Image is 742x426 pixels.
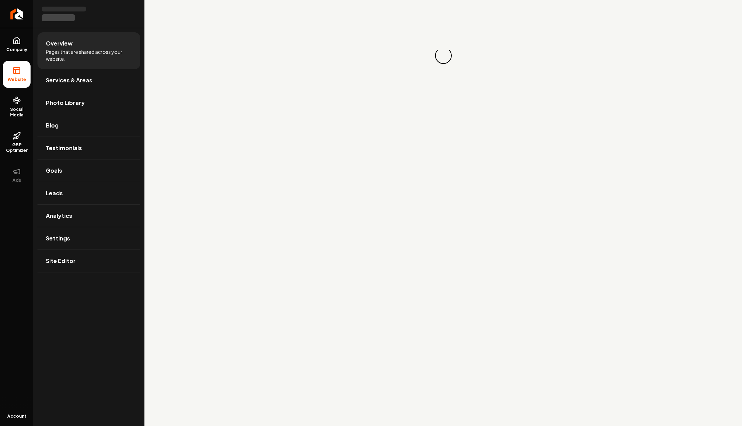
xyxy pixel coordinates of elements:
[46,257,76,265] span: Site Editor
[37,114,140,137] a: Blog
[5,77,29,82] span: Website
[37,227,140,249] a: Settings
[46,234,70,243] span: Settings
[37,250,140,272] a: Site Editor
[46,166,62,175] span: Goals
[46,39,73,48] span: Overview
[46,76,92,84] span: Services & Areas
[3,91,31,123] a: Social Media
[3,31,31,58] a: Company
[3,107,31,118] span: Social Media
[46,121,59,130] span: Blog
[37,159,140,182] a: Goals
[7,413,26,419] span: Account
[37,182,140,204] a: Leads
[46,212,72,220] span: Analytics
[10,178,24,183] span: Ads
[46,48,132,62] span: Pages that are shared across your website.
[37,92,140,114] a: Photo Library
[10,8,23,19] img: Rebolt Logo
[3,47,30,52] span: Company
[434,47,452,65] div: Loading
[37,69,140,91] a: Services & Areas
[3,162,31,189] button: Ads
[37,137,140,159] a: Testimonials
[3,142,31,153] span: GBP Optimizer
[46,189,63,197] span: Leads
[46,99,85,107] span: Photo Library
[3,126,31,159] a: GBP Optimizer
[46,144,82,152] span: Testimonials
[37,205,140,227] a: Analytics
